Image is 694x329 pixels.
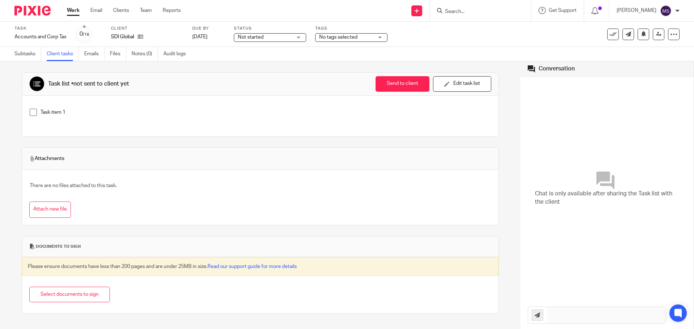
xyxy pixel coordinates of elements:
[40,109,491,116] p: Task item 1
[444,9,509,15] input: Search
[90,7,102,14] a: Email
[132,47,158,61] a: Notes (0)
[29,202,71,218] button: Attach new file
[163,47,191,61] a: Audit logs
[14,6,51,16] img: Pixie
[192,34,207,39] span: [DATE]
[539,65,575,73] div: Conversation
[83,33,89,36] small: /16
[36,244,81,250] span: Documents to sign
[29,287,110,302] button: Select documents to sign
[617,7,656,14] p: [PERSON_NAME]
[376,76,429,92] button: Send to client
[140,7,152,14] a: Team
[549,8,577,13] span: Get Support
[660,5,672,17] img: svg%3E
[111,26,183,31] label: Client
[22,257,498,276] div: Please ensure documents have less than 200 pages and are under 25MB in size.
[67,7,80,14] a: Work
[14,26,67,31] label: Task
[238,35,264,40] span: Not started
[110,47,126,61] a: Files
[73,81,129,87] span: not sent to client yet
[48,80,129,88] div: Task list •
[163,7,181,14] a: Reports
[535,190,679,207] span: Chat is only available after sharing the Task list with the client
[111,33,134,40] p: SDI Global
[84,47,104,61] a: Emails
[29,155,64,162] span: Attachments
[234,26,306,31] label: Status
[192,26,225,31] label: Due by
[47,47,79,61] a: Client tasks
[80,30,89,38] div: 0
[14,33,67,40] div: Accounts and Corp Tax
[207,264,297,269] a: Read our support guide for more details
[30,183,117,188] span: There are no files attached to this task.
[14,47,41,61] a: Subtasks
[433,76,491,92] button: Edit task list
[315,26,387,31] label: Tags
[113,7,129,14] a: Clients
[319,35,357,40] span: No tags selected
